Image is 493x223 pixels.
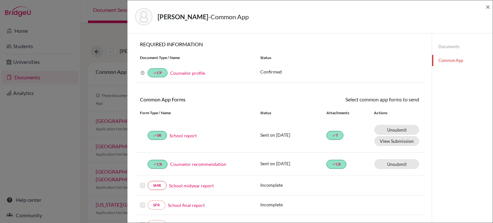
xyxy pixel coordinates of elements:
p: Sent on [DATE] [260,160,326,167]
i: done [332,162,336,166]
span: × [486,2,490,11]
h6: Common App Forms [135,96,280,102]
a: doneCR [326,160,346,169]
div: Select common app forms to send [280,96,424,103]
a: Counselor recommendation [170,161,226,167]
a: doneCR [148,160,168,169]
h6: REQUIRED INFORMATION [135,41,424,47]
a: SFR [148,201,165,210]
a: School report [169,132,197,139]
a: Unsubmit [374,159,419,169]
p: Confirmed [260,68,419,75]
a: doneT [326,131,343,140]
a: Unsubmit [374,125,419,135]
span: - Common App [208,13,249,21]
i: done [153,133,157,137]
p: Incomplete [260,182,326,188]
button: View Submission [374,136,419,146]
a: doneCP [148,68,168,77]
p: Sent on [DATE] [260,132,326,138]
a: doneSR [148,131,167,140]
a: School final report [168,202,205,209]
div: Form Type / Name [135,110,255,116]
i: done [153,71,157,75]
div: Attachments [326,110,366,116]
a: School midyear report [169,182,214,189]
div: Status [255,55,424,61]
div: Status [260,110,326,116]
a: Common App [432,55,493,66]
i: done [153,162,157,166]
p: Incomplete [260,201,326,208]
a: Documents [432,41,493,52]
div: Document Type / Name [135,55,255,61]
a: SMR [148,181,167,190]
a: Counselor profile [170,70,205,76]
div: Actions [366,110,406,116]
button: Close [486,3,490,11]
strong: [PERSON_NAME] [158,13,208,21]
i: done [332,133,336,137]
